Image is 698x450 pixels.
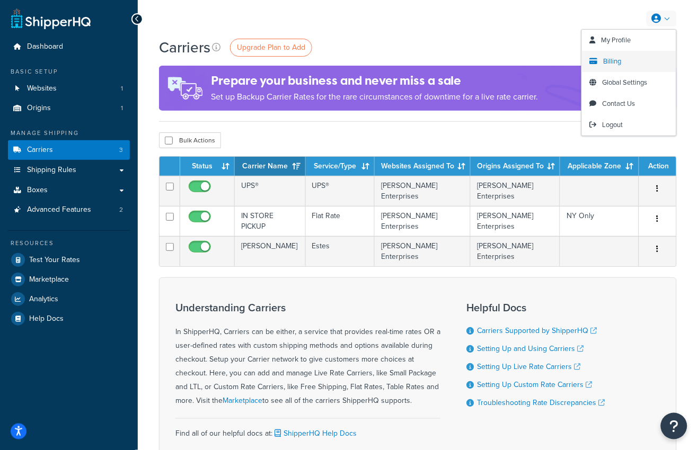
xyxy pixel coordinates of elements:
[602,35,631,45] span: My Profile
[8,239,130,248] div: Resources
[478,397,605,408] a: Troubleshooting Rate Discrepancies
[175,302,440,408] div: In ShipperHQ, Carriers can be either, a service that provides real-time rates OR a user-defined r...
[27,84,57,93] span: Websites
[478,343,584,354] a: Setting Up and Using Carriers
[27,166,76,175] span: Shipping Rules
[471,236,560,266] td: [PERSON_NAME] Enterprises
[603,77,648,87] span: Global Settings
[560,206,639,236] td: NY Only
[235,176,306,206] td: UPS®
[8,160,130,180] a: Shipping Rules
[8,37,130,57] a: Dashboard
[8,309,130,328] a: Help Docs
[211,72,538,89] h4: Prepare your business and never miss a sale
[121,84,123,93] span: 1
[27,205,91,214] span: Advanced Features
[211,89,538,104] p: Set up Backup Carrier Rates for the rare circumstances of downtime for a live rate carrier.
[8,67,130,76] div: Basic Setup
[8,181,130,200] a: Boxes
[603,120,623,130] span: Logout
[375,206,471,236] td: [PERSON_NAME] Enterprises
[582,51,676,72] a: Billing
[27,42,63,51] span: Dashboard
[159,66,211,111] img: ad-rules-rateshop-fe6ec290ccb7230408bd80ed9643f0289d75e0ffd9eb532fc0e269fcd187b520.png
[237,42,305,53] span: Upgrade Plan to Add
[306,236,375,266] td: Estes
[306,157,375,176] th: Service/Type: activate to sort column ascending
[478,379,593,390] a: Setting Up Custom Rate Carriers
[121,104,123,113] span: 1
[582,114,676,136] a: Logout
[8,98,130,118] li: Origins
[8,200,130,220] a: Advanced Features 2
[27,186,48,195] span: Boxes
[223,395,262,406] a: Marketplace
[235,157,306,176] th: Carrier Name: activate to sort column ascending
[582,72,676,93] a: Global Settings
[375,176,471,206] td: [PERSON_NAME] Enterprises
[119,205,123,214] span: 2
[471,206,560,236] td: [PERSON_NAME] Enterprises
[467,302,605,313] h3: Helpful Docs
[180,157,235,176] th: Status: activate to sort column ascending
[8,250,130,269] a: Test Your Rates
[8,98,130,118] a: Origins 1
[306,206,375,236] td: Flat Rate
[582,93,676,114] a: Contact Us
[478,325,597,336] a: Carriers Supported by ShipperHQ
[235,206,306,236] td: IN STORE PICKUP
[8,79,130,98] li: Websites
[375,157,471,176] th: Websites Assigned To: activate to sort column ascending
[27,104,51,113] span: Origins
[560,157,639,176] th: Applicable Zone: activate to sort column ascending
[29,275,69,284] span: Marketplace
[375,236,471,266] td: [PERSON_NAME] Enterprises
[159,132,221,148] button: Bulk Actions
[272,428,357,439] a: ShipperHQ Help Docs
[582,30,676,51] a: My Profile
[471,157,560,176] th: Origins Assigned To: activate to sort column ascending
[8,200,130,220] li: Advanced Features
[119,146,123,155] span: 3
[29,314,64,323] span: Help Docs
[175,302,440,313] h3: Understanding Carriers
[603,98,635,109] span: Contact Us
[8,290,130,309] a: Analytics
[235,236,306,266] td: [PERSON_NAME]
[29,295,58,304] span: Analytics
[27,146,53,155] span: Carriers
[8,270,130,289] a: Marketplace
[8,140,130,160] li: Carriers
[639,157,676,176] th: Action
[8,79,130,98] a: Websites 1
[604,56,622,66] span: Billing
[29,256,80,265] span: Test Your Rates
[175,418,440,440] div: Find all of our helpful docs at:
[661,413,687,439] button: Open Resource Center
[8,140,130,160] a: Carriers 3
[159,37,210,58] h1: Carriers
[230,39,312,57] a: Upgrade Plan to Add
[8,129,130,138] div: Manage Shipping
[11,8,91,29] a: ShipperHQ Home
[471,176,560,206] td: [PERSON_NAME] Enterprises
[306,176,375,206] td: UPS®
[478,361,581,372] a: Setting Up Live Rate Carriers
